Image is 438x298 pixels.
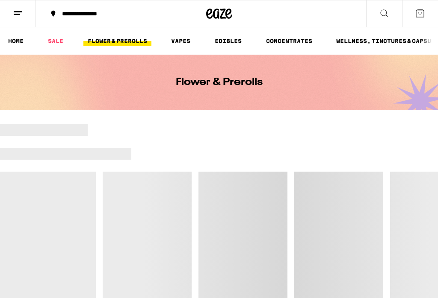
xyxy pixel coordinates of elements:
a: CONCENTRATES [262,36,317,46]
a: HOME [4,36,28,46]
a: VAPES [167,36,195,46]
a: SALE [44,36,68,46]
a: EDIBLES [210,36,246,46]
h1: Flower & Prerolls [176,77,263,88]
a: FLOWER & PREROLLS [83,36,151,46]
